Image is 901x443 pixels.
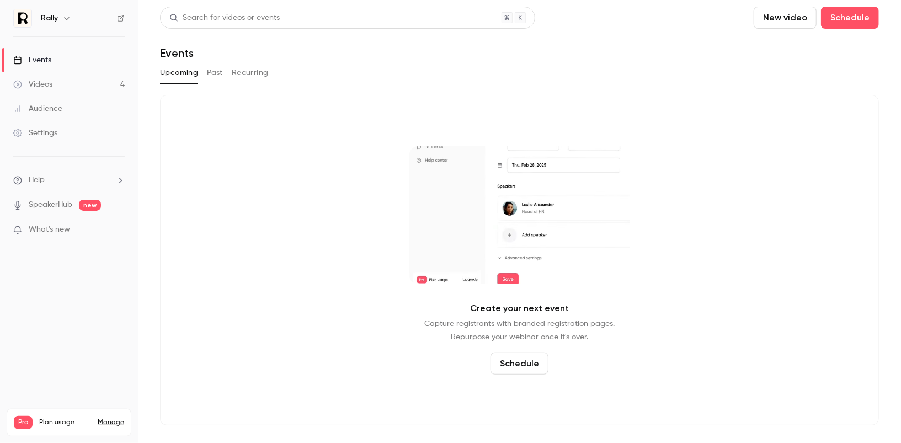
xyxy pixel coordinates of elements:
button: Schedule [491,353,548,375]
a: Manage [98,418,124,427]
span: Plan usage [39,418,91,427]
div: Events [13,55,51,66]
li: help-dropdown-opener [13,174,125,186]
span: Pro [14,416,33,429]
button: Schedule [821,7,879,29]
span: What's new [29,224,70,236]
h6: Rally [41,13,58,24]
button: Upcoming [160,64,198,82]
div: Search for videos or events [169,12,280,24]
h1: Events [160,46,194,60]
span: new [79,200,101,211]
p: Create your next event [470,302,569,315]
div: Settings [13,127,57,138]
p: Capture registrants with branded registration pages. Repurpose your webinar once it's over. [424,317,615,344]
div: Audience [13,103,62,114]
button: New video [754,7,817,29]
span: Help [29,174,45,186]
iframe: Noticeable Trigger [111,225,125,235]
button: Recurring [232,64,269,82]
a: SpeakerHub [29,199,72,211]
img: Rally [14,9,31,27]
button: Past [207,64,223,82]
div: Videos [13,79,52,90]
